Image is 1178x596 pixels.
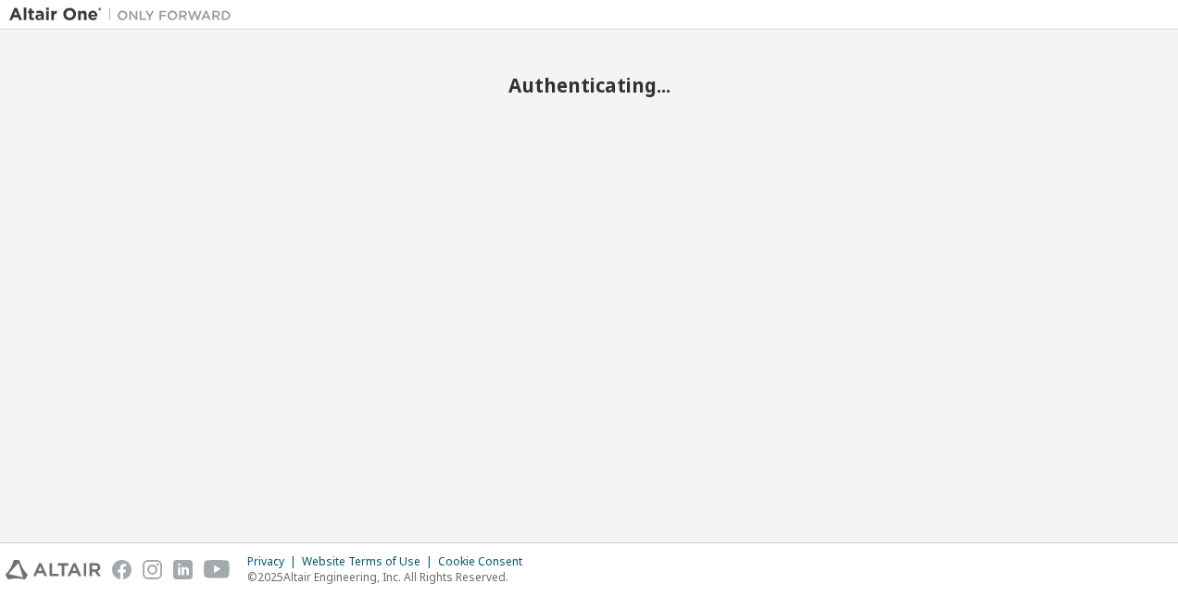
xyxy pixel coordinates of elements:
div: Website Terms of Use [302,554,438,569]
img: Altair One [9,6,241,24]
img: youtube.svg [204,560,231,579]
div: Cookie Consent [438,554,533,569]
img: linkedin.svg [173,560,193,579]
img: instagram.svg [143,560,162,579]
img: facebook.svg [112,560,132,579]
div: Privacy [247,554,302,569]
img: altair_logo.svg [6,560,101,579]
h2: Authenticating... [9,73,1169,97]
p: © 2025 Altair Engineering, Inc. All Rights Reserved. [247,569,533,585]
